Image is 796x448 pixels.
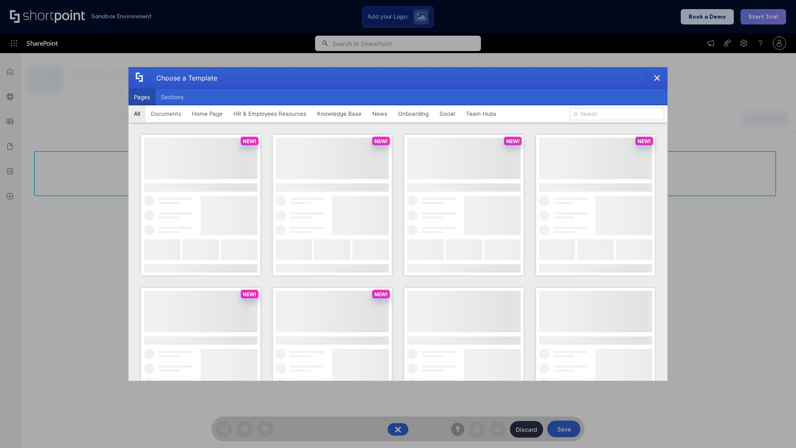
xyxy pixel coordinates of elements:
[129,67,667,381] div: template selector
[129,89,155,105] button: Pages
[129,105,146,122] button: All
[461,105,502,122] button: Team Hubs
[187,105,228,122] button: Home Page
[367,105,393,122] button: News
[243,291,256,297] p: NEW!
[506,138,519,144] p: NEW!
[374,138,388,144] p: NEW!
[312,105,367,122] button: Knowledge Base
[150,68,217,88] div: Choose a Template
[146,105,187,122] button: Documents
[755,408,796,448] iframe: Chat Widget
[434,105,461,122] button: Social
[570,108,664,120] input: Search
[243,138,256,144] p: NEW!
[374,291,388,297] p: NEW!
[393,105,434,122] button: Onboarding
[638,138,651,144] p: NEW!
[228,105,312,122] button: HR & Employees Resources
[155,89,189,105] button: Sections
